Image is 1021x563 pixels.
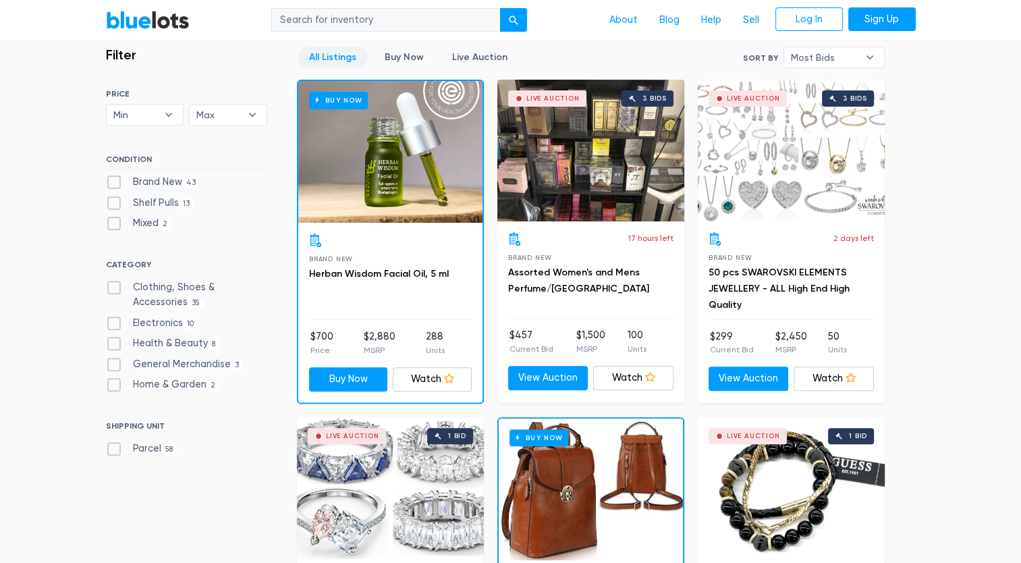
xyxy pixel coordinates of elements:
a: View Auction [508,366,588,390]
a: Buy Now [309,367,388,392]
h6: CONDITION [106,155,267,169]
h3: Filter [106,47,136,63]
label: Home & Garden [106,377,220,392]
label: Parcel [106,441,177,456]
b: ▾ [155,105,183,125]
span: Most Bids [791,47,858,68]
label: Brand New [106,175,200,190]
li: $700 [310,329,333,356]
p: Current Bid [509,343,553,355]
p: Units [828,344,847,356]
a: All Listings [298,47,368,68]
a: View Auction [709,367,789,391]
a: 50 pcs SWAROVSKI ELEMENTS JEWELLERY - ALL High End High Quality [709,267,850,311]
label: Clothing, Shoes & Accessories [106,280,267,309]
span: 8 [208,339,220,350]
p: MSRP [364,344,395,356]
span: 58 [161,445,177,456]
a: Live Auction 1 bid [297,417,484,559]
li: 100 [628,328,646,355]
a: Buy Now [298,81,482,223]
p: MSRP [775,344,806,356]
a: BlueLots [106,10,190,30]
div: Live Auction [326,433,379,439]
div: Live Auction [727,95,780,102]
p: Units [426,344,445,356]
h6: SHIPPING UNIT [106,421,267,436]
a: Live Auction 3 bids [497,80,684,221]
label: Electronics [106,316,198,331]
label: Sort By [743,52,778,64]
div: 3 bids [642,95,667,102]
span: 43 [182,178,200,188]
h6: Buy Now [509,429,568,446]
b: ▾ [856,47,884,68]
a: Watch [393,367,472,392]
a: Log In [775,7,843,32]
div: Live Auction [727,433,780,439]
a: Help [690,7,732,33]
input: Search for inventory [271,8,501,32]
span: 13 [179,198,194,209]
span: 2 [159,219,172,230]
p: 2 days left [833,232,874,244]
span: 2 [206,381,220,392]
li: $2,450 [775,329,806,356]
a: Herban Wisdom Facial Oil, 5 ml [309,268,449,279]
div: 1 bid [448,433,466,439]
b: ▾ [238,105,267,125]
a: Blog [649,7,690,33]
a: Sell [732,7,770,33]
div: Live Auction [526,95,580,102]
li: 288 [426,329,445,356]
a: About [599,7,649,33]
h6: Buy Now [309,92,368,109]
li: $2,880 [364,329,395,356]
li: 50 [828,329,847,356]
h6: CATEGORY [106,260,267,275]
div: 3 bids [843,95,867,102]
span: Brand New [309,255,353,263]
span: Min [113,105,158,125]
a: Watch [794,367,874,391]
a: Buy Now [373,47,435,68]
p: Units [628,343,646,355]
h6: PRICE [106,89,267,99]
span: 10 [183,319,198,329]
p: 17 hours left [628,232,673,244]
span: 35 [188,298,204,309]
span: 3 [231,360,244,371]
a: Live Auction [441,47,519,68]
span: Brand New [508,254,552,261]
label: Mixed [106,216,172,231]
a: Buy Now [499,419,683,560]
div: 1 bid [849,433,867,439]
a: Sign Up [848,7,916,32]
label: Shelf Pulls [106,196,194,211]
a: Live Auction 1 bid [698,417,885,559]
li: $457 [509,328,553,355]
a: Live Auction 3 bids [698,80,885,221]
label: General Merchandise [106,357,244,372]
span: Brand New [709,254,752,261]
span: Max [196,105,241,125]
li: $299 [710,329,754,356]
p: Price [310,344,333,356]
a: Assorted Women's and Mens Perfume/[GEOGRAPHIC_DATA] [508,267,649,294]
p: Current Bid [710,344,754,356]
li: $1,500 [576,328,605,355]
p: MSRP [576,343,605,355]
label: Health & Beauty [106,336,220,351]
a: Watch [593,366,673,390]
